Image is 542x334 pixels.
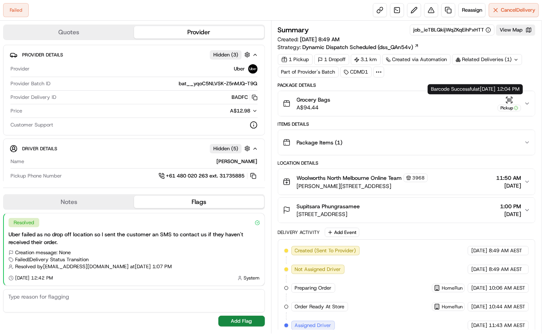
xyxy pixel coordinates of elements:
[496,25,535,35] button: View Map
[278,35,340,43] span: Created:
[501,7,535,14] span: Cancel Delivery
[297,182,428,190] span: [PERSON_NAME][STREET_ADDRESS]
[498,96,521,111] button: Pickup
[10,94,56,101] span: Provider Delivery ID
[22,146,57,152] span: Driver Details
[428,84,523,94] div: Barcode Successful
[297,96,331,104] span: Grocery Bags
[297,202,360,210] span: Supitsara Phungrasamee
[278,198,535,223] button: Supitsara Phungrasamee[STREET_ADDRESS]1:00 PM[DATE]
[213,51,238,58] span: Hidden ( 3 )
[471,266,487,273] span: [DATE]
[15,275,53,281] span: [DATE] 12:42 PM
[134,196,264,208] button: Flags
[442,285,463,291] span: HomeRun
[4,196,134,208] button: Notes
[15,256,89,263] span: Failed | Delivery Status Transition
[297,210,360,218] span: [STREET_ADDRESS]
[213,145,238,152] span: Hidden ( 5 )
[134,26,264,39] button: Provider
[179,80,258,87] span: bat__yqoC5NLVSK-Z5nMJQ-T9Q
[295,303,345,310] span: Order Ready At Store
[278,121,536,127] div: Items Details
[489,285,525,292] span: 10:06 AM AEST
[471,285,487,292] span: [DATE]
[230,107,251,114] span: A$12.98
[9,230,260,246] div: Uber failed as no drop off location so I sent the customer an SMS to contact us if they haven't r...
[297,104,331,111] span: A$94.44
[10,172,62,179] span: Pickup Phone Number
[471,303,487,310] span: [DATE]
[9,218,39,227] div: Resolved
[500,210,521,218] span: [DATE]
[4,26,134,39] button: Quotes
[303,43,419,51] a: Dynamic Dispatch Scheduled (dss_QAn54v)
[210,50,252,60] button: Hidden (3)
[10,142,258,155] button: Driver DetailsHidden (5)
[471,322,487,329] span: [DATE]
[413,175,425,181] span: 3968
[10,65,30,72] span: Provider
[351,54,381,65] div: 3.1 km
[244,275,260,281] span: System
[297,139,343,146] span: Package Items ( 1 )
[295,285,332,292] span: Preparing Order
[297,174,402,182] span: Woolworths North Melbourne Online Team
[489,247,522,254] span: 8:49 AM AEST
[278,160,536,166] div: Location Details
[475,86,520,92] span: at [DATE] 12:04 PM
[382,54,451,65] a: Created via Automation
[15,249,71,256] span: Creation message: None
[189,107,258,114] button: A$12.98
[248,64,258,74] img: uber-new-logo.jpeg
[340,67,372,77] div: CDMD1
[452,54,522,65] div: Related Deliveries (1)
[278,26,309,33] h3: Summary
[458,3,486,17] button: Reassign
[462,7,482,14] span: Reassign
[278,229,320,236] div: Delivery Activity
[314,54,349,65] div: 1 Dropoff
[278,43,419,51] div: Strategy:
[278,91,535,116] button: Grocery BagsA$94.44Pickup
[489,3,539,17] button: CancelDelivery
[278,54,313,65] div: 1 Pickup
[303,43,413,51] span: Dynamic Dispatch Scheduled (dss_QAn54v)
[496,182,521,190] span: [DATE]
[471,247,487,254] span: [DATE]
[10,80,51,87] span: Provider Batch ID
[166,172,245,179] span: +61 480 020 263 ext. 31735885
[218,316,265,327] button: Add Flag
[22,52,63,58] span: Provider Details
[10,107,22,114] span: Price
[295,247,356,254] span: Created (Sent To Provider)
[232,94,258,101] button: BADFC
[295,266,341,273] span: Not Assigned Driver
[234,65,245,72] span: Uber
[489,303,525,310] span: 10:44 AM AEST
[278,82,536,88] div: Package Details
[27,158,258,165] div: [PERSON_NAME]
[500,202,521,210] span: 1:00 PM
[210,144,252,153] button: Hidden (5)
[130,263,172,270] span: at [DATE] 1:07 PM
[10,48,258,61] button: Provider DetailsHidden (3)
[300,36,340,43] span: [DATE] 8:49 AM
[295,322,331,329] span: Assigned Driver
[10,158,24,165] span: Name
[489,266,522,273] span: 8:49 AM AEST
[489,322,525,329] span: 11:43 AM AEST
[325,228,359,237] button: Add Event
[159,172,258,180] a: +61 480 020 263 ext. 31735885
[15,263,129,270] span: Resolved by [EMAIL_ADDRESS][DOMAIN_NAME]
[10,121,53,128] span: Customer Support
[413,26,491,33] button: job_ieTBLQkijWqZKqEihPxHTT
[498,105,521,111] div: Pickup
[278,169,535,195] button: Woolworths North Melbourne Online Team3968[PERSON_NAME][STREET_ADDRESS]11:50 AM[DATE]
[496,174,521,182] span: 11:50 AM
[442,304,463,310] span: HomeRun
